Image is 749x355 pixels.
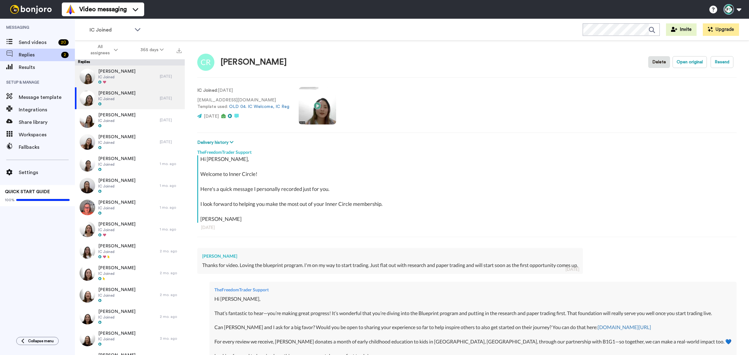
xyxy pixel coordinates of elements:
img: 7e7804d3-edeb-42cd-9f36-433826944d6e-thumb.jpg [80,243,95,259]
button: Invite [666,23,697,36]
button: Open original [673,56,707,68]
span: IC Joined [98,227,135,232]
span: IC Joined [98,315,135,320]
div: 2 mo. ago [160,292,182,297]
button: Upgrade [703,23,739,36]
span: [PERSON_NAME] [98,199,135,206]
a: [PERSON_NAME]IC Joined2 mo. ago [75,284,185,306]
img: 0c038c42-1df8-419a-9484-3170feb5ec68-thumb.jpg [80,331,95,346]
span: IC Joined [98,271,135,276]
span: IC Joined [98,293,135,298]
div: Thanks for video. Loving the blueprint program. I'm on my way to start trading. Just flat out wit... [202,262,578,269]
div: 2 mo. ago [160,314,182,319]
img: 80615498-f200-454d-b68d-8d345a2079e7-thumb.jpg [80,178,95,193]
div: 20 [58,39,69,46]
img: 6a1ee700-93eb-4b90-baa6-a89af60c8bb3-thumb.jpg [80,309,95,324]
button: Collapse menu [16,337,59,345]
p: : [DATE] [197,87,289,94]
div: 1 mo. ago [160,227,182,232]
a: [PERSON_NAME]IC Joined2 mo. ago [75,306,185,328]
span: 100% [5,197,15,202]
a: [PERSON_NAME]IC Joined1 mo. ago [75,197,185,218]
div: 1 mo. ago [160,161,182,166]
a: [PERSON_NAME]IC Joined1 mo. ago [75,153,185,175]
button: All assignees [76,41,129,59]
span: Replies [19,51,59,59]
p: [EMAIL_ADDRESS][DOMAIN_NAME] Template used: [197,97,289,110]
span: [PERSON_NAME] [98,265,135,271]
span: IC Joined [98,75,135,80]
span: Integrations [19,106,75,114]
span: [PERSON_NAME] [98,156,135,162]
a: [PERSON_NAME]IC Joined[DATE] [75,109,185,131]
span: IC Joined [98,206,135,211]
div: 2 mo. ago [160,249,182,254]
span: [PERSON_NAME] [98,221,135,227]
img: d7aa2b82-82b3-4a23-a564-65b38ffaa5d5-thumb.jpg [80,134,95,150]
img: export.svg [177,48,182,53]
div: [DATE] [160,74,182,79]
button: Delete [648,56,670,68]
img: bj-logo-header-white.svg [7,5,54,14]
a: [PERSON_NAME]IC Joined[DATE] [75,66,185,87]
span: Settings [19,169,75,176]
span: [PERSON_NAME] [98,90,135,96]
div: [DATE] [160,139,182,144]
span: [PERSON_NAME] [98,287,135,293]
div: 2 [61,52,69,58]
a: [PERSON_NAME]IC Joined3 mo. ago [75,328,185,349]
span: Share library [19,119,75,126]
div: 2 mo. ago [160,270,182,275]
span: IC Joined [98,140,135,145]
span: [PERSON_NAME] [98,177,135,184]
span: [PERSON_NAME] [98,243,135,249]
span: Workspaces [19,131,75,139]
img: d4713650-0ded-4728-8c9f-2f1381dbcd8c-thumb.jpg [80,156,95,172]
div: TheFreedomTrader Support [214,287,732,293]
div: 3 mo. ago [160,336,182,341]
span: [DATE] [204,114,219,119]
span: Message template [19,94,75,101]
span: [PERSON_NAME] [98,330,135,337]
a: [PERSON_NAME]IC Joined1 mo. ago [75,175,185,197]
button: Resend [711,56,733,68]
span: IC Joined [98,184,135,189]
div: [DATE] [160,96,182,101]
strong: IC Joined [197,88,217,93]
a: [DOMAIN_NAME][URL] [598,324,651,330]
a: OLD 04. IC Welcome, IC Reg [229,105,289,109]
img: 94261c5b-cdc2-4473-b6d2-ce60dd7adf29-thumb.jpg [80,112,95,128]
span: IC Joined [98,162,135,167]
div: [DATE] [160,118,182,123]
button: Export all results that match these filters now. [175,45,184,55]
button: 365 days [129,44,175,56]
div: [DATE] [565,266,579,272]
span: IC Joined [90,26,131,34]
a: [PERSON_NAME]IC Joined[DATE] [75,131,185,153]
img: 34fe7e53-c09c-4c77-b084-05079f7f1917-thumb.jpg [80,90,95,106]
img: vm-color.svg [66,4,76,14]
span: Collapse menu [28,338,54,343]
div: Hi [PERSON_NAME], Welcome to Inner Circle! Here's a quick message I personally recorded just for ... [200,155,735,223]
div: 1 mo. ago [160,205,182,210]
div: Replies [75,59,185,66]
span: QUICK START GUIDE [5,190,50,194]
img: 8adf16ad-02ea-4b6c-a9ed-ada59afed5c9-thumb.jpg [80,221,95,237]
button: Delivery history [197,139,235,146]
div: [DATE] [201,224,733,231]
a: [PERSON_NAME]IC Joined2 mo. ago [75,240,185,262]
img: e1c29636-f2de-4178-8888-15ff7bf99939-thumb.jpg [80,69,95,84]
span: Video messaging [79,5,127,14]
span: [PERSON_NAME] [98,68,135,75]
span: Results [19,64,75,71]
span: IC Joined [98,249,135,254]
span: All assignees [87,44,113,56]
img: d00bdba9-20ba-41e6-b30e-1251444828e2-thumb.jpg [80,287,95,303]
span: [PERSON_NAME] [98,134,135,140]
img: d6ebb920-cbe2-4077-91c9-9ab74c3b6093-thumb.jpg [80,200,95,215]
span: [PERSON_NAME] [98,112,135,118]
div: [PERSON_NAME] [202,253,578,259]
img: Image of Chris Rains [197,54,214,71]
span: IC Joined [98,96,135,101]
